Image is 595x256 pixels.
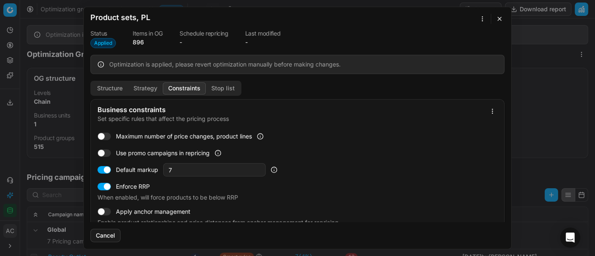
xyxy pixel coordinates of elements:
h2: Product sets, PL [90,14,150,21]
dt: Items in OG [133,31,163,36]
button: Cancel [90,229,121,242]
div: Set specific rules that affect the pricing process [97,115,486,123]
label: Default markup [116,166,158,174]
dt: Status [90,31,116,36]
span: Applied [90,38,116,48]
label: Apply anchor management [116,207,190,216]
p: When enabled, will force products to be below RRP [97,193,498,202]
button: Strategy [128,82,163,95]
button: Structure [92,82,128,95]
label: Maximum number of price changes, product lines [116,132,252,141]
dt: Schedule repricing [180,31,228,36]
div: Optimization is applied, please revert optimization manually before making changes. [109,60,498,69]
p: Enable product relationships and price distances from anchor management for repricing [97,218,498,227]
label: Enforce RRP [116,182,150,191]
span: 896 [133,38,144,46]
button: Stop list [206,82,240,95]
label: Use promo campaigns in repricing [116,149,210,157]
dd: - [180,38,228,46]
button: Constraints [163,82,206,95]
div: Business constraints [97,106,486,113]
dt: Last modified [245,31,280,36]
dd: - [245,38,280,46]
